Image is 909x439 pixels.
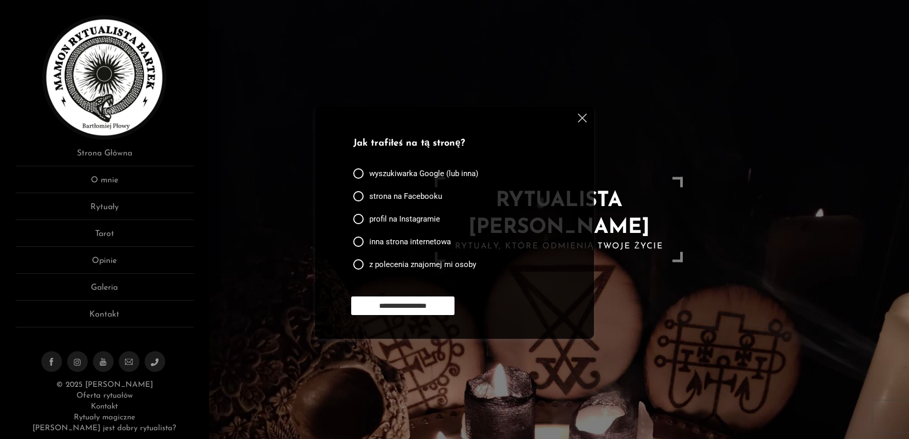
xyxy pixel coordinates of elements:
[15,228,194,247] a: Tarot
[578,114,587,122] img: cross.svg
[353,137,552,151] p: Jak trafiłeś na tą stronę?
[369,168,478,179] span: wyszukiwarka Google (lub inna)
[76,392,132,400] a: Oferta rytuałów
[15,174,194,193] a: O mnie
[15,201,194,220] a: Rytuały
[15,308,194,327] a: Kontakt
[91,403,118,411] a: Kontakt
[42,15,166,139] img: Rytualista Bartek
[33,425,176,432] a: [PERSON_NAME] jest dobry rytualista?
[369,259,476,270] span: z polecenia znajomej mi osoby
[74,414,135,421] a: Rytuały magiczne
[15,281,194,301] a: Galeria
[369,237,451,247] span: inna strona internetowa
[369,191,442,201] span: strona na Facebooku
[15,255,194,274] a: Opinie
[15,147,194,166] a: Strona Główna
[369,214,440,224] span: profil na Instagramie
